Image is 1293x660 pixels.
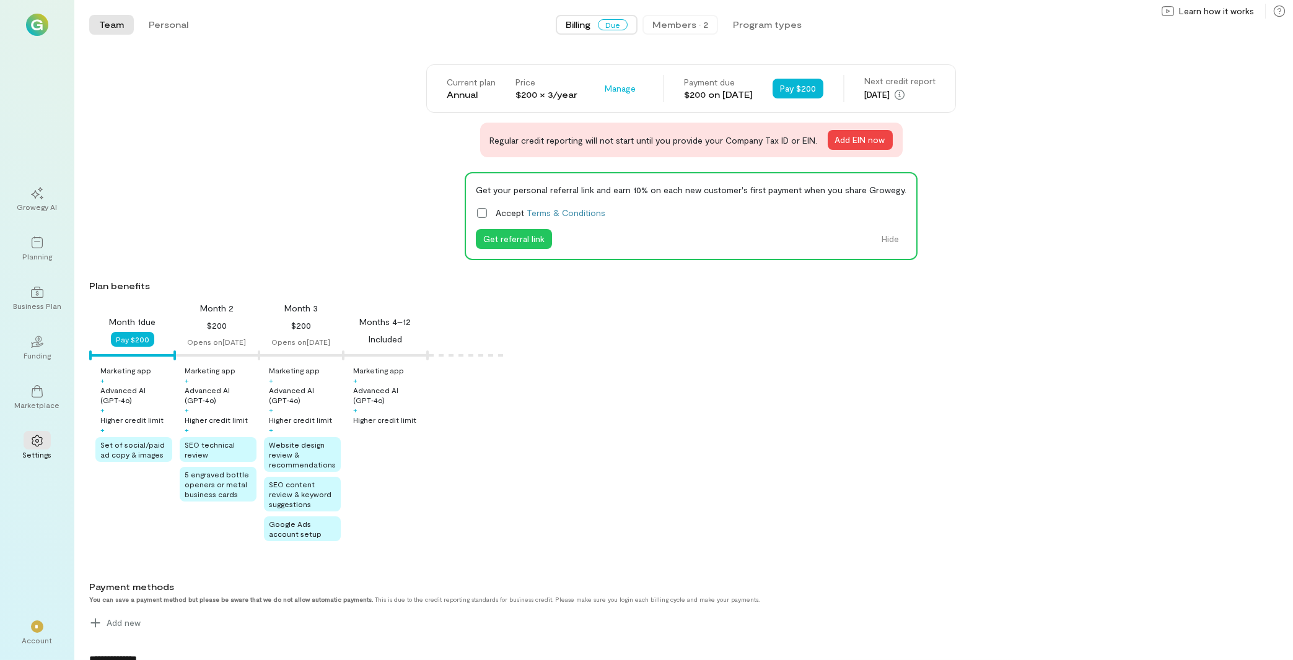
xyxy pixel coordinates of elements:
div: Payment methods [89,581,1168,593]
strong: You can save a payment method but please be aware that we do not allow automatic payments. [89,596,373,603]
div: $200 [207,318,227,333]
div: Members · 2 [652,19,708,31]
div: *Account [15,610,59,655]
div: $200 × 3/year [515,89,577,101]
div: Settings [23,449,52,459]
div: Higher credit limit [353,415,416,425]
button: BillingDue [556,15,638,35]
div: Funding [24,350,51,360]
div: Price [515,76,577,89]
span: Set of social/paid ad copy & images [100,440,165,459]
div: + [353,405,357,415]
div: Months 4–12 [360,316,411,328]
a: Business Plan [15,276,59,321]
a: Planning [15,227,59,271]
div: + [100,375,105,385]
div: Higher credit limit [269,415,332,425]
div: + [269,405,273,415]
div: $200 [291,318,311,333]
span: Google Ads account setup [269,519,322,538]
button: Pay $200 [773,79,823,98]
div: + [353,375,357,385]
button: Get referral link [476,229,552,249]
div: Marketing app [269,365,320,375]
div: Opens on [DATE] [272,337,331,347]
div: Plan benefits [89,280,1288,292]
button: Pay $200 [111,332,154,347]
a: Terms & Conditions [527,207,605,218]
div: [DATE] [864,87,936,102]
div: Marketing app [185,365,235,375]
div: + [100,405,105,415]
div: Higher credit limit [100,415,164,425]
div: + [185,425,189,435]
div: + [185,405,189,415]
a: Funding [15,326,59,370]
button: Program types [723,15,812,35]
span: Manage [605,82,636,95]
button: Team [89,15,134,35]
span: Due [598,19,628,30]
div: Advanced AI (GPT‑4o) [269,385,341,405]
div: Planning [22,251,52,261]
div: Annual [447,89,496,101]
div: Get your personal referral link and earn 10% on each new customer's first payment when you share ... [476,183,906,196]
div: Business Plan [13,301,61,311]
div: + [185,375,189,385]
div: Regular credit reporting will not start until you provide your Company Tax ID or EIN. [480,123,903,157]
div: Marketing app [100,365,151,375]
a: Marketplace [15,375,59,420]
span: Add new [107,617,141,629]
span: Billing [566,19,590,31]
div: Account [22,635,53,645]
div: Payment due [684,76,753,89]
div: + [100,425,105,435]
div: This is due to the credit reporting standards for business credit. Please make sure you login eac... [89,596,1168,603]
div: Advanced AI (GPT‑4o) [185,385,256,405]
div: Next credit report [864,75,936,87]
div: Growegy AI [17,202,58,212]
span: SEO content review & keyword suggestions [269,480,331,508]
div: Marketing app [353,365,404,375]
button: Hide [874,229,906,249]
div: Included [369,332,402,347]
a: Settings [15,425,59,469]
div: Marketplace [15,400,60,410]
a: Growegy AI [15,177,59,222]
div: Higher credit limit [185,415,248,425]
div: $200 on [DATE] [684,89,753,101]
button: Manage [597,79,643,98]
div: Current plan [447,76,496,89]
button: Add EIN now [828,130,893,150]
span: SEO technical review [185,440,235,459]
button: Personal [139,15,198,35]
span: Learn how it works [1179,5,1254,17]
span: Website design review & recommendations [269,440,336,469]
div: + [269,375,273,385]
span: Accept [496,206,605,219]
div: Advanced AI (GPT‑4o) [353,385,425,405]
span: 5 engraved bottle openers or metal business cards [185,470,249,498]
div: Month 1 due [110,316,156,328]
div: Advanced AI (GPT‑4o) [100,385,172,405]
div: + [269,425,273,435]
div: Month 2 [200,302,234,315]
div: Opens on [DATE] [188,337,247,347]
div: Month 3 [284,302,318,315]
button: Members · 2 [642,15,718,35]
